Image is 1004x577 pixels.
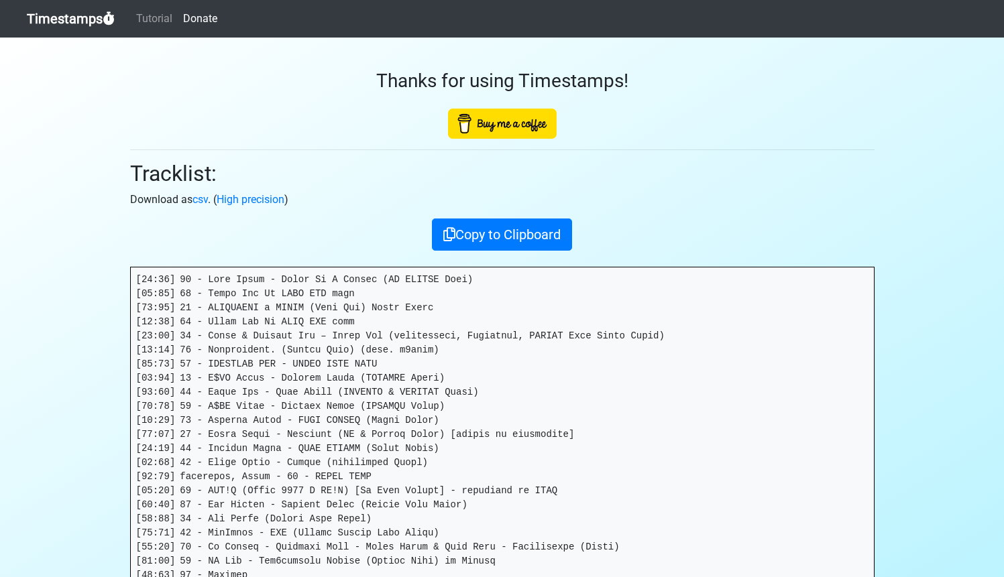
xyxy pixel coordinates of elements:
[178,5,223,32] a: Donate
[217,193,284,206] a: High precision
[27,5,115,32] a: Timestamps
[131,5,178,32] a: Tutorial
[130,70,875,92] h3: Thanks for using Timestamps!
[130,192,875,208] p: Download as . ( )
[432,218,572,251] button: Copy to Clipboard
[448,109,557,139] img: Buy Me A Coffee
[130,161,875,186] h2: Tracklist:
[192,193,208,206] a: csv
